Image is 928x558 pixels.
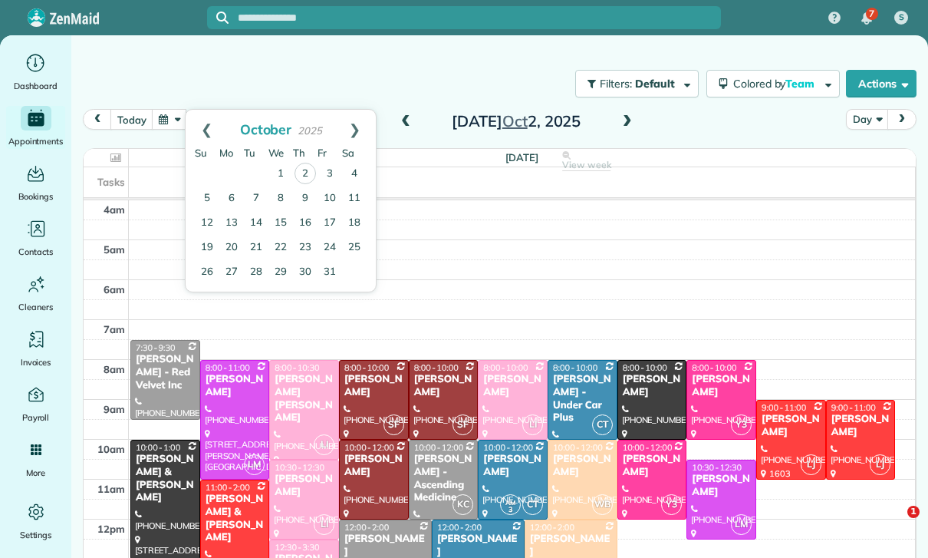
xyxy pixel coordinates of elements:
span: 9am [104,403,125,415]
a: 24 [318,236,342,260]
span: 9:00 - 11:00 [762,402,806,413]
div: [PERSON_NAME] [761,413,821,439]
span: 12:00 - 2:00 [530,522,574,533]
span: [DATE] [505,151,538,163]
a: 18 [342,211,367,236]
a: 15 [268,211,293,236]
div: [PERSON_NAME] [552,453,613,479]
div: [PERSON_NAME] & [PERSON_NAME] [205,493,265,545]
span: 8am [104,363,125,375]
span: CT [592,414,613,435]
div: [PERSON_NAME] [482,453,543,479]
div: [PERSON_NAME] [205,373,265,399]
span: Oct [502,111,528,130]
span: 4am [104,203,125,216]
span: 11:00 - 2:00 [206,482,250,493]
span: LJ [801,454,821,475]
a: Bookings [6,161,65,204]
a: 28 [244,260,268,285]
span: LI [522,414,543,435]
a: 29 [268,260,293,285]
a: Filters: Default [568,70,699,97]
span: Friday [318,147,327,159]
span: 8:00 - 10:00 [623,362,667,373]
div: [PERSON_NAME] - Red Velvet Inc [135,353,196,392]
div: [PERSON_NAME] [482,373,543,399]
div: [PERSON_NAME] [831,413,891,439]
button: prev [83,109,112,130]
a: 6 [219,187,244,211]
a: 22 [268,236,293,260]
a: 7 [244,187,268,211]
span: 7 [869,8,874,20]
button: Actions [846,70,916,97]
span: 8:00 - 10:00 [483,362,528,373]
span: 12:00 - 2:00 [344,522,389,533]
a: Cleaners [6,272,65,315]
span: LI [314,434,334,455]
span: SF [452,414,473,435]
div: [PERSON_NAME] [622,373,683,399]
a: Next [334,110,376,148]
div: [PERSON_NAME] [344,373,404,399]
span: Cleaners [18,299,53,315]
span: 10:00 - 12:00 [483,442,533,453]
a: 25 [342,236,367,260]
div: [PERSON_NAME] & [PERSON_NAME] [135,453,196,505]
div: [PERSON_NAME] [344,453,404,479]
span: S [899,12,904,24]
span: October [240,121,292,137]
span: WB [592,494,613,515]
a: 20 [219,236,244,260]
span: 1 [907,506,920,518]
a: 5 [195,187,219,211]
span: 10:00 - 12:00 [414,442,464,453]
span: 10:00 - 1:00 [136,442,180,453]
span: LI [314,514,334,535]
a: 3 [318,162,342,187]
a: 23 [293,236,318,260]
h2: [DATE] 2, 2025 [420,113,612,130]
span: 5am [104,243,125,256]
span: AM [505,498,515,507]
div: [PERSON_NAME] - Ascending Medicine [413,453,474,505]
small: 3 [501,503,520,517]
a: Contacts [6,216,65,259]
a: 16 [293,211,318,236]
svg: Focus search [216,12,229,24]
span: 8:00 - 10:00 [344,362,389,373]
span: Filters: [600,77,632,91]
span: 10am [97,443,125,455]
div: [PERSON_NAME] [PERSON_NAME] [274,373,334,425]
div: [PERSON_NAME] [691,473,752,499]
span: Colored by [733,77,820,91]
a: 11 [342,187,367,211]
button: Colored byTeam [706,70,840,97]
a: 31 [318,260,342,285]
span: 12:00 - 2:00 [437,522,482,533]
a: Settings [6,500,65,543]
span: Default [635,77,676,91]
span: View week [562,159,611,171]
span: LJ [870,454,890,475]
span: Appointments [8,134,64,149]
div: [PERSON_NAME] - Under Car Plus [552,373,613,425]
span: 12:30 - 3:30 [275,542,319,553]
span: 7am [104,323,125,335]
span: Bookings [18,189,54,204]
a: 21 [244,236,268,260]
div: [PERSON_NAME] [622,453,683,479]
a: Appointments [6,106,65,149]
span: Invoices [21,355,51,370]
a: Invoices [6,327,65,370]
span: 11am [97,483,125,495]
a: 19 [195,236,219,260]
a: 17 [318,211,342,236]
button: Filters: Default [575,70,699,97]
span: LM [244,454,265,475]
span: 8:00 - 11:00 [206,362,250,373]
a: 4 [342,162,367,187]
a: 27 [219,260,244,285]
span: Payroll [22,410,50,425]
span: Tuesday [244,147,255,159]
